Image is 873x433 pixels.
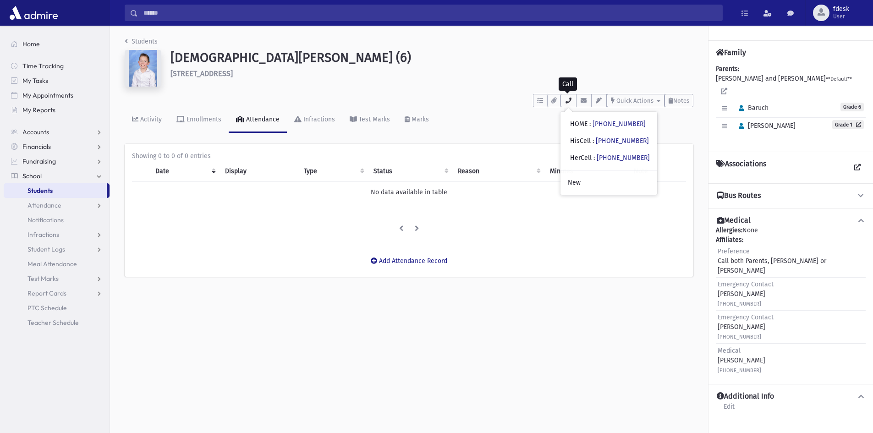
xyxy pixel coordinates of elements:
[132,151,686,161] div: Showing 0 to 0 of 0 entries
[616,97,653,104] span: Quick Actions
[4,169,110,183] a: School
[589,120,591,128] span: :
[22,40,40,48] span: Home
[27,304,67,312] span: PTC Schedule
[718,247,750,255] span: Preference
[4,301,110,315] a: PTC Schedule
[596,137,649,145] a: [PHONE_NUMBER]
[673,97,689,104] span: Notes
[833,5,849,13] span: fdesk
[27,260,77,268] span: Meal Attendance
[244,115,280,123] div: Attendance
[4,286,110,301] a: Report Cards
[22,91,73,99] span: My Appointments
[22,62,64,70] span: Time Tracking
[570,119,646,129] div: HOME
[410,115,429,123] div: Marks
[718,280,774,288] span: Emergency Contact
[452,161,544,182] th: Reason: activate to sort column ascending
[593,137,594,145] span: :
[607,94,664,107] button: Quick Actions
[717,191,761,201] h4: Bus Routes
[718,312,774,341] div: [PERSON_NAME]
[170,69,693,78] h6: [STREET_ADDRESS]
[125,38,158,45] a: Students
[716,159,766,176] h4: Associations
[4,227,110,242] a: Infractions
[22,143,51,151] span: Financials
[559,77,577,91] div: Call
[397,107,436,133] a: Marks
[4,73,110,88] a: My Tasks
[718,313,774,321] span: Emergency Contact
[718,247,864,275] div: Call both Parents, [PERSON_NAME] or [PERSON_NAME]
[125,107,169,133] a: Activity
[27,289,66,297] span: Report Cards
[718,280,774,308] div: [PERSON_NAME]
[544,161,628,182] th: Minutes
[27,318,79,327] span: Teacher Schedule
[4,139,110,154] a: Financials
[342,107,397,133] a: Test Marks
[4,37,110,51] a: Home
[27,274,59,283] span: Test Marks
[4,88,110,103] a: My Appointments
[4,198,110,213] a: Attendance
[723,401,735,418] a: Edit
[4,257,110,271] a: Meal Attendance
[717,392,774,401] h4: Additional Info
[138,115,162,123] div: Activity
[357,115,390,123] div: Test Marks
[832,120,864,129] a: Grade 1
[7,4,60,22] img: AdmirePro
[4,315,110,330] a: Teacher Schedule
[170,50,693,66] h1: [DEMOGRAPHIC_DATA][PERSON_NAME] (6)
[716,392,866,401] button: Additional Info
[716,65,739,73] b: Parents:
[229,107,287,133] a: Attendance
[185,115,221,123] div: Enrollments
[368,161,452,182] th: Status: activate to sort column ascending
[717,216,751,225] h4: Medical
[302,115,335,123] div: Infractions
[716,225,866,377] div: None
[593,120,646,128] a: [PHONE_NUMBER]
[22,106,55,114] span: My Reports
[716,226,742,234] b: Allergies:
[718,347,741,355] span: Medical
[132,182,686,203] td: No data available in table
[718,301,761,307] small: [PHONE_NUMBER]
[718,367,761,373] small: [PHONE_NUMBER]
[4,154,110,169] a: Fundraising
[220,161,298,182] th: Display
[718,334,761,340] small: [PHONE_NUMBER]
[150,161,219,182] th: Date: activate to sort column ascending
[849,159,866,176] a: View all Associations
[4,125,110,139] a: Accounts
[664,94,693,107] button: Notes
[138,5,722,21] input: Search
[27,186,53,195] span: Students
[365,253,453,269] button: Add Attendance Record
[716,216,866,225] button: Medical
[570,153,650,163] div: HerCell
[716,236,743,244] b: Affiliates:
[735,122,796,130] span: [PERSON_NAME]
[840,103,864,111] span: Grade 6
[716,48,746,57] h4: Family
[597,154,650,162] a: [PHONE_NUMBER]
[560,174,657,191] a: New
[4,183,107,198] a: Students
[22,77,48,85] span: My Tasks
[125,37,158,50] nav: breadcrumb
[570,136,649,146] div: HisCell
[716,64,866,144] div: [PERSON_NAME] and [PERSON_NAME]
[4,271,110,286] a: Test Marks
[22,128,49,136] span: Accounts
[4,59,110,73] a: Time Tracking
[27,230,59,239] span: Infractions
[22,157,56,165] span: Fundraising
[593,154,595,162] span: :
[27,245,65,253] span: Student Logs
[718,346,765,375] div: [PERSON_NAME]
